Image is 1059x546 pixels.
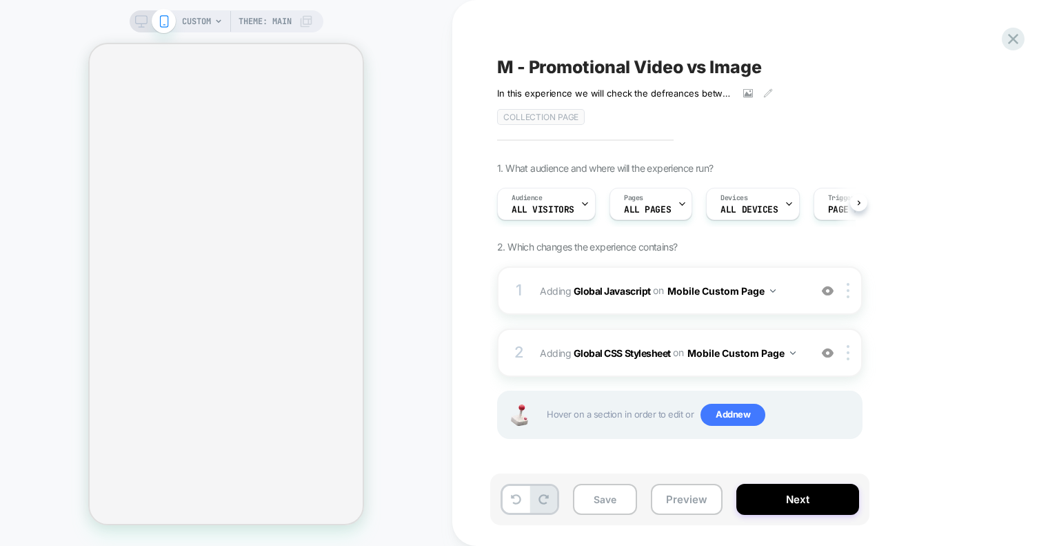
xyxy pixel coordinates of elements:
img: down arrow [790,351,796,355]
span: 1. What audience and where will the experience run? [497,162,713,174]
div: 2 [512,339,526,367]
button: Mobile Custom Page [687,343,796,363]
button: Save [573,484,637,515]
span: Theme: MAIN [239,10,292,32]
img: down arrow [770,289,776,293]
span: M - Promotional Video vs Image [497,57,762,77]
img: close [847,345,849,360]
span: CUSTOM [182,10,211,32]
div: 1 [512,277,526,304]
span: Adding [540,343,803,363]
img: crossed eye [822,347,834,359]
img: close [847,283,849,298]
img: Joystick [505,404,533,426]
span: ALL DEVICES [720,205,778,215]
span: Devices [720,193,747,203]
span: on [653,282,663,299]
span: Page Load [828,205,875,215]
span: Pages [624,193,643,203]
span: Collection page [497,109,585,125]
span: Add new [700,404,765,426]
span: Hover on a section in order to edit or [547,404,854,426]
span: All Visitors [512,205,574,215]
span: Audience [512,193,543,203]
b: Global Javascript [574,284,651,296]
span: Adding [540,281,803,301]
span: on [673,344,683,361]
button: Next [736,484,859,515]
img: crossed eye [822,285,834,297]
b: Global CSS Stylesheet [574,347,671,358]
button: Mobile Custom Page [667,281,776,301]
span: ALL PAGES [624,205,671,215]
button: Preview [651,484,723,515]
span: In this experience we will check the defreances between image and video and the costumer reaction... [497,88,733,99]
span: Trigger [828,193,855,203]
span: 2. Which changes the experience contains? [497,241,677,253]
